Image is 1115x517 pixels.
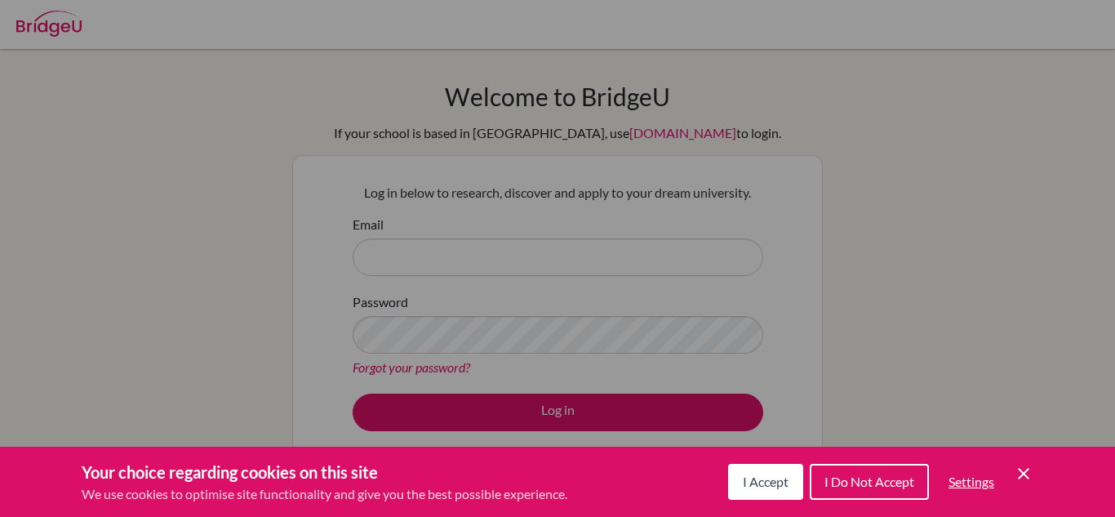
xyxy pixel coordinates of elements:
button: I Accept [728,464,803,500]
span: Settings [948,474,994,489]
button: Settings [935,466,1007,498]
h3: Your choice regarding cookies on this site [82,460,567,484]
button: Save and close [1014,464,1033,484]
button: I Do Not Accept [810,464,929,500]
span: I Accept [743,474,788,489]
span: I Do Not Accept [824,474,914,489]
p: We use cookies to optimise site functionality and give you the best possible experience. [82,484,567,504]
